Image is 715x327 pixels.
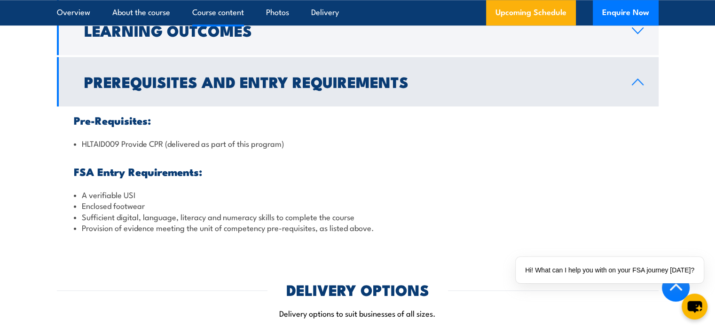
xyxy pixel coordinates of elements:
[57,308,659,319] p: Delivery options to suit businesses of all sizes.
[74,200,642,211] li: Enclosed footwear
[74,222,642,233] li: Provision of evidence meeting the unit of competency pre-requisites, as listed above.
[74,189,642,200] li: A verifiable USI
[682,294,707,319] button: chat-button
[74,115,642,126] h3: Pre-Requisites:
[84,24,617,37] h2: Learning Outcomes
[74,138,642,149] li: HLTAID009 Provide CPR (delivered as part of this program)
[84,75,617,88] h2: Prerequisites and Entry Requirements
[74,211,642,222] li: Sufficient digital, language, literacy and numeracy skills to complete the course
[74,166,642,177] h3: FSA Entry Requirements:
[57,6,659,55] a: Learning Outcomes
[516,257,704,283] div: Hi! What can I help you with on your FSA journey [DATE]?
[57,57,659,106] a: Prerequisites and Entry Requirements
[286,283,429,296] h2: DELIVERY OPTIONS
